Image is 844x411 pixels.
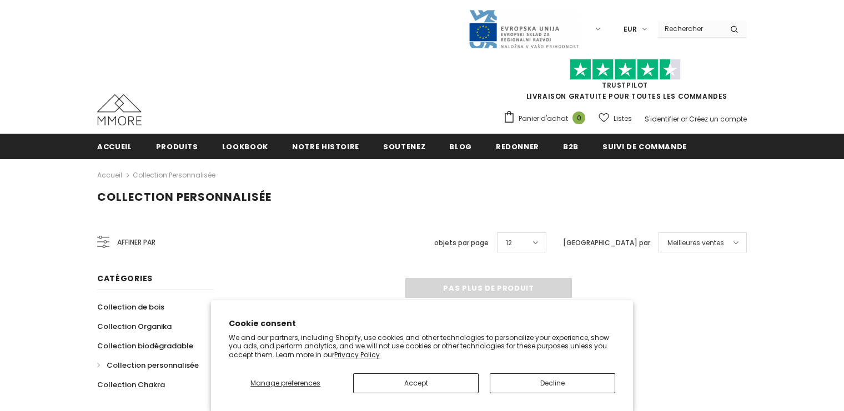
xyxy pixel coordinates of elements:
a: Lookbook [222,134,268,159]
a: S'identifier [645,114,679,124]
p: We and our partners, including Shopify, use cookies and other technologies to personalize your ex... [229,333,615,359]
span: Affiner par [117,236,155,248]
span: Meilleures ventes [667,237,724,248]
span: Collection Chakra [97,379,165,390]
a: Collection de bois [97,297,164,317]
span: Collection personnalisée [97,189,272,205]
a: Listes [599,109,632,128]
a: Notre histoire [292,134,359,159]
a: Privacy Policy [334,350,380,359]
a: Accueil [97,169,122,182]
a: Blog [449,134,472,159]
span: Panier d'achat [519,113,568,124]
span: Manage preferences [250,378,320,388]
span: LIVRAISON GRATUITE POUR TOUTES LES COMMANDES [503,64,747,101]
span: Collection personnalisée [107,360,199,371]
a: B2B [563,134,579,159]
button: Accept [353,373,479,393]
span: Collection biodégradable [97,341,193,351]
span: B2B [563,141,579,152]
a: Javni Razpis [468,24,579,33]
a: TrustPilot [602,80,648,90]
a: Collection Chakra [97,375,165,394]
a: Créez un compte [689,114,747,124]
span: Blog [449,141,472,152]
a: Suivi de commande [602,134,687,159]
span: Catégories [97,273,153,284]
a: Collection biodégradable [97,336,193,356]
span: soutenez [383,141,425,152]
span: Listes [614,113,632,124]
a: Accueil [97,134,132,159]
a: Redonner [496,134,539,159]
a: Panier d'achat 0 [503,110,591,127]
a: Collection personnalisée [133,170,215,180]
span: 12 [506,237,512,248]
span: Collection Organika [97,321,172,332]
span: or [681,114,687,124]
span: Collection de bois [97,302,164,312]
span: 0 [572,111,585,124]
span: Lookbook [222,141,268,152]
span: Redonner [496,141,539,152]
a: Collection personnalisée [97,356,199,375]
a: Produits [156,134,198,159]
span: Notre histoire [292,141,359,152]
input: Search Site [658,21,722,37]
a: soutenez [383,134,425,159]
button: Manage preferences [229,373,342,393]
span: Suivi de commande [602,141,687,152]
img: Faites confiance aux étoiles pilotes [570,59,681,80]
span: EUR [624,24,637,35]
label: objets par page [434,237,489,248]
span: Produits [156,141,198,152]
button: Decline [490,373,615,393]
label: [GEOGRAPHIC_DATA] par [563,237,650,248]
img: Javni Razpis [468,9,579,49]
h2: Cookie consent [229,318,615,329]
a: Collection Organika [97,317,172,336]
img: Cas MMORE [97,94,142,125]
span: Accueil [97,141,132,152]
